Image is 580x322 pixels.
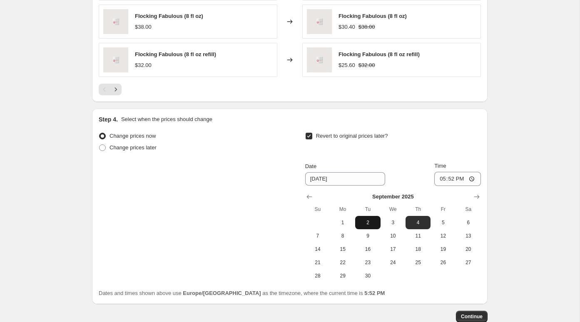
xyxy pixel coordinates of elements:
button: Monday September 15 2025 [330,243,355,256]
button: Show previous month, August 2025 [304,191,315,203]
button: Friday September 19 2025 [431,243,456,256]
span: 3 [384,219,402,226]
span: 11 [409,233,427,239]
span: Time [434,163,446,169]
span: Change prices now [110,133,156,139]
span: Change prices later [110,144,157,151]
button: Tuesday September 9 2025 [355,229,380,243]
div: $25.60 [339,61,355,69]
button: Saturday September 20 2025 [456,243,481,256]
span: 18 [409,246,427,253]
span: 12 [434,233,452,239]
span: 15 [334,246,352,253]
th: Thursday [406,203,431,216]
button: Next [110,84,122,95]
span: 22 [334,259,352,266]
button: Sunday September 21 2025 [305,256,330,269]
span: 9 [358,233,377,239]
span: 23 [358,259,377,266]
span: 26 [434,259,452,266]
span: Sa [459,206,478,213]
th: Sunday [305,203,330,216]
button: Friday September 12 2025 [431,229,456,243]
div: $38.00 [135,23,152,31]
span: Tu [358,206,377,213]
button: Sunday September 14 2025 [305,243,330,256]
b: Europe/[GEOGRAPHIC_DATA] [183,290,261,296]
strike: $32.00 [358,61,375,69]
th: Wednesday [381,203,406,216]
span: Th [409,206,427,213]
span: 1 [334,219,352,226]
button: Friday September 26 2025 [431,256,456,269]
div: $32.00 [135,61,152,69]
span: Flocking Fabulous (8 fl oz) [339,13,407,19]
th: Saturday [456,203,481,216]
button: Saturday September 13 2025 [456,229,481,243]
span: 19 [434,246,452,253]
button: Saturday September 27 2025 [456,256,481,269]
button: Thursday September 4 2025 [406,216,431,229]
h2: Step 4. [99,115,118,124]
th: Friday [431,203,456,216]
span: 6 [459,219,478,226]
button: Wednesday September 24 2025 [381,256,406,269]
button: Wednesday September 10 2025 [381,229,406,243]
button: Tuesday September 16 2025 [355,243,380,256]
span: 13 [459,233,478,239]
div: $30.40 [339,23,355,31]
b: 5:52 PM [364,290,385,296]
span: 24 [384,259,402,266]
span: 4 [409,219,427,226]
span: Revert to original prices later? [316,133,388,139]
span: 16 [358,246,377,253]
span: 2 [358,219,377,226]
span: Flocking Fabulous (8 fl oz) [135,13,203,19]
img: FlockingFabulous1_1_80x.jpg [307,9,332,34]
button: Tuesday September 2 2025 [355,216,380,229]
strike: $38.00 [358,23,375,31]
input: 8/28/2025 [305,172,385,186]
span: 14 [309,246,327,253]
span: Su [309,206,327,213]
span: 20 [459,246,478,253]
span: Flocking Fabulous (8 fl oz refill) [135,51,216,57]
span: 25 [409,259,427,266]
button: Thursday September 18 2025 [406,243,431,256]
button: Wednesday September 17 2025 [381,243,406,256]
input: 12:00 [434,172,481,186]
button: Monday September 22 2025 [330,256,355,269]
button: Tuesday September 23 2025 [355,256,380,269]
th: Monday [330,203,355,216]
img: FlockingFabulous1_1_80x.jpg [103,9,128,34]
span: 27 [459,259,478,266]
button: Friday September 5 2025 [431,216,456,229]
span: Flocking Fabulous (8 fl oz refill) [339,51,420,57]
span: 10 [384,233,402,239]
span: Fr [434,206,452,213]
span: Date [305,163,316,169]
span: 21 [309,259,327,266]
span: Mo [334,206,352,213]
button: Sunday September 7 2025 [305,229,330,243]
button: Tuesday September 30 2025 [355,269,380,282]
button: Monday September 1 2025 [330,216,355,229]
span: 30 [358,272,377,279]
img: FlockingFabulous1_1_80x.jpg [307,47,332,72]
span: 7 [309,233,327,239]
span: Continue [461,313,483,320]
span: 28 [309,272,327,279]
span: 17 [384,246,402,253]
span: 29 [334,272,352,279]
button: Sunday September 28 2025 [305,269,330,282]
button: Monday September 29 2025 [330,269,355,282]
img: FlockingFabulous1_1_80x.jpg [103,47,128,72]
p: Select when the prices should change [121,115,212,124]
span: We [384,206,402,213]
button: Wednesday September 3 2025 [381,216,406,229]
th: Tuesday [355,203,380,216]
button: Saturday September 6 2025 [456,216,481,229]
span: 8 [334,233,352,239]
nav: Pagination [99,84,122,95]
span: Dates and times shown above use as the timezone, where the current time is [99,290,385,296]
